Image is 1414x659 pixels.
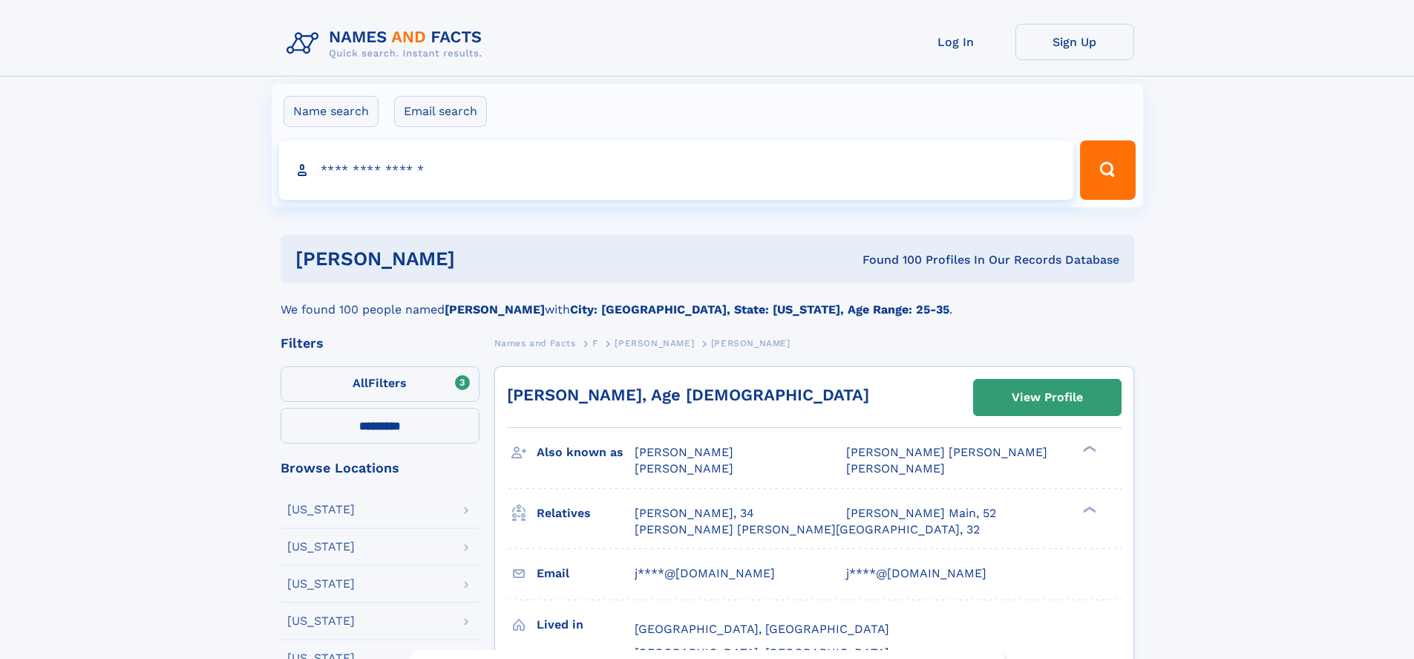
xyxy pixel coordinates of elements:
[537,440,635,465] h3: Also known as
[279,140,1074,200] input: search input
[592,338,598,348] span: F
[394,96,487,127] label: Email search
[635,445,733,459] span: [PERSON_NAME]
[287,504,355,516] div: [US_STATE]
[846,505,996,522] a: [PERSON_NAME] Main, 52
[287,615,355,627] div: [US_STATE]
[281,461,479,475] div: Browse Locations
[281,337,479,350] div: Filters
[287,578,355,590] div: [US_STATE]
[570,302,949,316] b: City: [GEOGRAPHIC_DATA], State: [US_STATE], Age Range: 25-35
[846,445,1047,459] span: [PERSON_NAME] [PERSON_NAME]
[281,24,494,64] img: Logo Names and Facts
[1079,504,1097,514] div: ❯
[615,334,694,352] a: [PERSON_NAME]
[507,386,869,404] a: [PERSON_NAME], Age [DEMOGRAPHIC_DATA]
[846,461,945,475] span: [PERSON_NAME]
[1080,140,1135,200] button: Search Button
[537,561,635,586] h3: Email
[658,252,1119,268] div: Found 100 Profiles In Our Records Database
[537,612,635,637] h3: Lived in
[635,622,889,636] span: [GEOGRAPHIC_DATA], [GEOGRAPHIC_DATA]
[615,338,694,348] span: [PERSON_NAME]
[295,250,659,268] h1: [PERSON_NAME]
[897,24,1015,60] a: Log In
[537,501,635,526] h3: Relatives
[592,334,598,352] a: F
[494,334,576,352] a: Names and Facts
[287,541,355,553] div: [US_STATE]
[635,505,754,522] a: [PERSON_NAME], 34
[1012,380,1083,415] div: View Profile
[445,302,545,316] b: [PERSON_NAME]
[284,96,379,127] label: Name search
[1079,444,1097,454] div: ❯
[974,380,1121,415] a: View Profile
[635,461,733,475] span: [PERSON_NAME]
[281,366,479,402] label: Filters
[635,522,980,538] a: [PERSON_NAME] [PERSON_NAME][GEOGRAPHIC_DATA], 32
[281,283,1134,319] div: We found 100 people named with .
[353,376,368,390] span: All
[1015,24,1134,60] a: Sign Up
[711,338,791,348] span: [PERSON_NAME]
